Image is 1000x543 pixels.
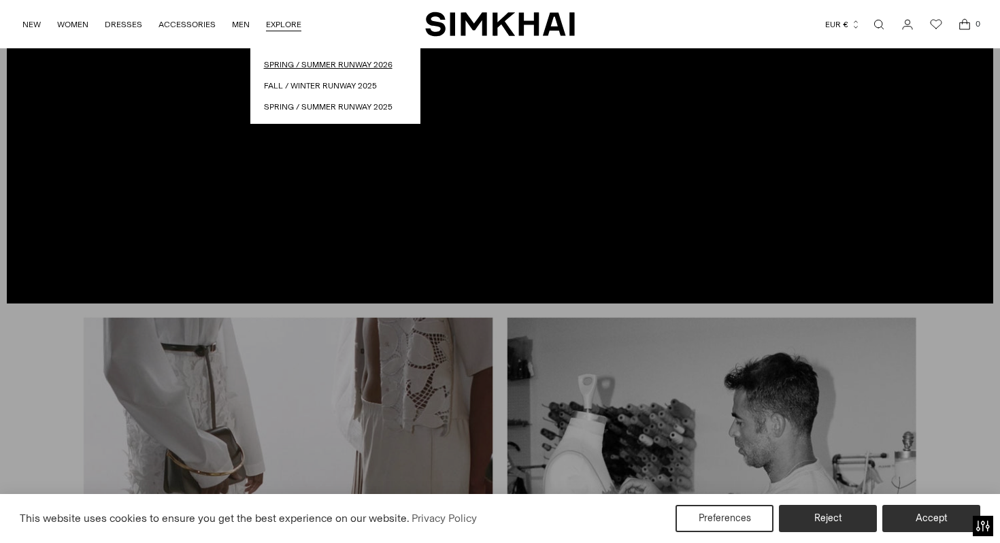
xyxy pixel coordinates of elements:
[865,11,893,38] a: Open search modal
[57,10,88,39] a: WOMEN
[20,512,410,525] span: This website uses cookies to ensure you get the best experience on our website.
[105,10,142,39] a: DRESSES
[951,11,978,38] a: Open cart modal
[971,18,984,30] span: 0
[825,10,861,39] button: EUR €
[676,505,773,532] button: Preferences
[922,11,950,38] a: Wishlist
[159,10,216,39] a: ACCESSORIES
[425,11,575,37] a: SIMKHAI
[894,11,921,38] a: Go to the account page
[882,505,980,532] button: Accept
[410,508,479,529] a: Privacy Policy (opens in a new tab)
[266,10,301,39] a: EXPLORE
[232,10,250,39] a: MEN
[22,10,41,39] a: NEW
[779,505,877,532] button: Reject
